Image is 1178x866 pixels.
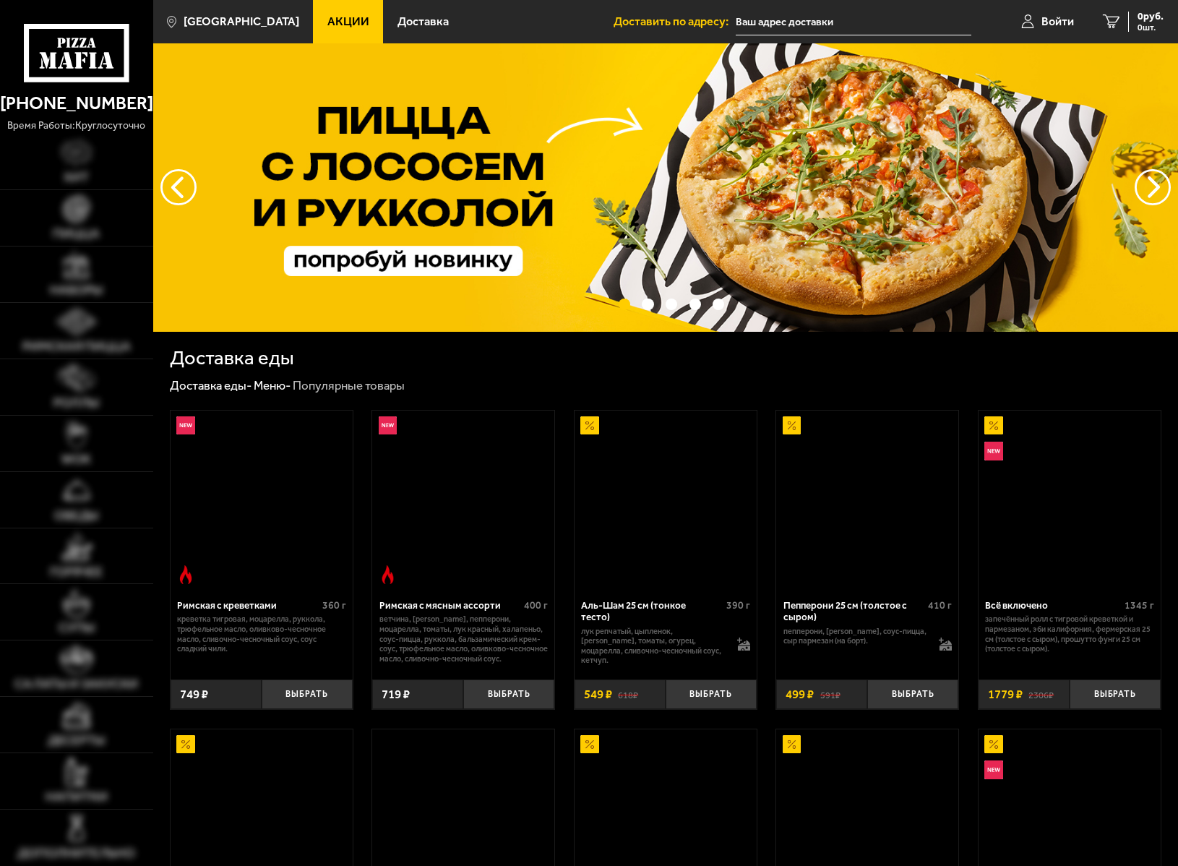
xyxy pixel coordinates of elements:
[736,9,971,35] input: Ваш адрес доставки
[820,688,840,700] s: 591 ₽
[184,16,299,27] span: [GEOGRAPHIC_DATA]
[666,299,677,310] button: точки переключения
[180,688,208,700] span: 749 ₽
[61,453,91,466] span: WOK
[176,416,194,434] img: Новинка
[988,688,1023,700] span: 1779 ₽
[581,599,722,623] div: Аль-Шам 25 см (тонкое тесто)
[783,416,801,434] img: Акционный
[783,627,927,646] p: пепперони, [PERSON_NAME], соус-пицца, сыр пармезан (на борт).
[984,416,1002,434] img: Акционный
[642,299,653,310] button: точки переключения
[322,599,346,612] span: 360 г
[53,228,100,241] span: Пицца
[293,377,405,393] div: Популярные товары
[985,614,1153,653] p: Запечённый ролл с тигровой креветкой и пармезаном, Эби Калифорния, Фермерская 25 см (толстое с сы...
[48,734,105,747] span: Десерты
[176,565,194,583] img: Острое блюдо
[786,688,814,700] span: 499 ₽
[985,599,1120,611] div: Всё включено
[928,599,952,612] span: 410 г
[171,411,353,591] a: НовинкаОстрое блюдоРимская с креветками
[689,299,701,310] button: точки переключения
[984,735,1002,753] img: Акционный
[618,688,638,700] s: 618 ₽
[54,510,98,523] span: Обеды
[160,169,197,205] button: следующий
[614,16,736,27] span: Доставить по адресу:
[177,599,318,611] div: Римская с креветками
[327,16,369,27] span: Акции
[379,416,397,434] img: Новинка
[783,599,924,623] div: Пепперони 25 см (толстое с сыром)
[379,614,548,664] p: ветчина, [PERSON_NAME], пепперони, моцарелла, томаты, лук красный, халапеньо, соус-пицца, руккола...
[713,299,724,310] button: точки переключения
[53,397,99,410] span: Роллы
[50,284,103,297] span: Наборы
[581,627,724,666] p: лук репчатый, цыпленок, [PERSON_NAME], томаты, огурец, моцарелла, сливочно-чесночный соус, кетчуп.
[984,760,1002,779] img: Новинка
[575,411,757,591] a: АкционныйАль-Шам 25 см (тонкое тесто)
[379,565,397,583] img: Острое блюдо
[867,679,958,710] button: Выбрать
[17,847,135,860] span: Дополнительно
[170,378,251,393] a: Доставка еды-
[1138,23,1164,32] span: 0 шт.
[1070,679,1161,710] button: Выбрать
[176,735,194,753] img: Акционный
[262,679,353,710] button: Выбрать
[580,735,598,753] img: Акционный
[1135,169,1171,205] button: предыдущий
[46,791,108,804] span: Напитки
[177,614,345,653] p: креветка тигровая, моцарелла, руккола, трюфельное масло, оливково-чесночное масло, сливочно-чесно...
[984,442,1002,460] img: Новинка
[666,679,757,710] button: Выбрать
[372,411,554,591] a: НовинкаОстрое блюдоРимская с мясным ассорти
[64,171,89,184] span: Хит
[170,348,294,368] h1: Доставка еды
[1125,599,1154,612] span: 1345 г
[382,688,410,700] span: 719 ₽
[979,411,1161,591] a: АкционныйНовинкаВсё включено
[1028,688,1054,700] s: 2306 ₽
[463,679,554,710] button: Выбрать
[14,678,138,691] span: Салаты и закуски
[584,688,612,700] span: 549 ₽
[619,299,630,310] button: точки переключения
[783,735,801,753] img: Акционный
[254,378,291,393] a: Меню-
[1138,12,1164,22] span: 0 руб.
[397,16,449,27] span: Доставка
[580,416,598,434] img: Акционный
[59,622,95,635] span: Супы
[524,599,548,612] span: 400 г
[379,599,520,611] div: Римская с мясным ассорти
[22,340,131,353] span: Римская пицца
[776,411,958,591] a: АкционныйПепперони 25 см (толстое с сыром)
[1041,16,1074,27] span: Войти
[50,566,103,579] span: Горячее
[726,599,750,612] span: 390 г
